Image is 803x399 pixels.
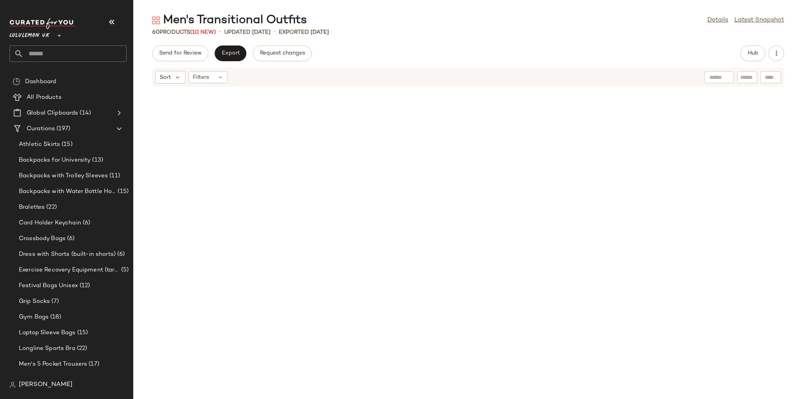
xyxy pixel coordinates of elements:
span: All Products [27,93,62,102]
span: Crossbody Bags [19,234,65,243]
span: Sort [160,73,171,82]
button: Request changes [253,46,312,61]
a: Latest Snapshot [734,16,784,25]
span: Export [221,50,240,56]
p: Exported [DATE] [279,28,329,36]
div: Men's Transitional Outfits [152,13,307,28]
span: Men's Airport Outfits [19,375,79,384]
span: Laptop Sleeve Bags [19,328,76,337]
span: • [219,27,221,37]
span: Gym Bags [19,313,49,322]
span: Backpacks with Trolley Sleeves [19,171,108,180]
span: (7) [50,297,58,306]
p: updated [DATE] [224,28,271,36]
span: (6) [65,234,74,243]
span: Send for Review [159,50,202,56]
button: Export [214,46,246,61]
span: Dress with Shorts (built-in shorts) [19,250,116,259]
span: (6) [116,250,125,259]
span: (22) [45,203,57,212]
span: Card Holder Keychain [19,219,81,228]
span: (197) [55,124,70,133]
span: Request changes [260,50,305,56]
span: (22) [75,344,87,353]
span: Curations [27,124,55,133]
div: Products [152,28,216,36]
span: • [274,27,276,37]
a: Details [707,16,728,25]
span: Bralettes [19,203,45,212]
span: Athletic Skirts [19,140,60,149]
span: (15) [76,328,88,337]
span: (54) [79,375,93,384]
img: svg%3e [9,382,16,388]
img: svg%3e [13,78,20,86]
span: Dashboard [25,77,56,86]
span: Festival Bags Unisex [19,281,78,290]
span: (15) [116,187,129,196]
span: (14) [78,109,91,118]
span: Longline Sports Bra [19,344,75,353]
span: Exercise Recovery Equipment (target mobility + muscle recovery equipment) [19,266,120,275]
span: (5) [120,266,129,275]
button: Hub [740,46,765,61]
span: Filters [193,73,209,82]
span: 60 [152,29,160,35]
span: (10 New) [190,29,216,35]
span: Backpacks for University [19,156,91,165]
span: (17) [87,360,99,369]
span: Lululemon UK [9,27,50,41]
span: (12) [78,281,90,290]
span: Backpacks with Water Bottle Holder [19,187,116,196]
span: (18) [49,313,61,322]
span: (15) [60,140,73,149]
span: (13) [91,156,103,165]
button: Send for Review [152,46,208,61]
span: [PERSON_NAME] [19,380,73,390]
img: svg%3e [152,16,160,24]
span: (6) [81,219,90,228]
span: Global Clipboards [27,109,78,118]
img: cfy_white_logo.C9jOOHJF.svg [9,18,76,29]
span: Men's 5 Pocket Trousers [19,360,87,369]
span: Grip Socks [19,297,50,306]
span: (11) [108,171,120,180]
span: Hub [747,50,758,56]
